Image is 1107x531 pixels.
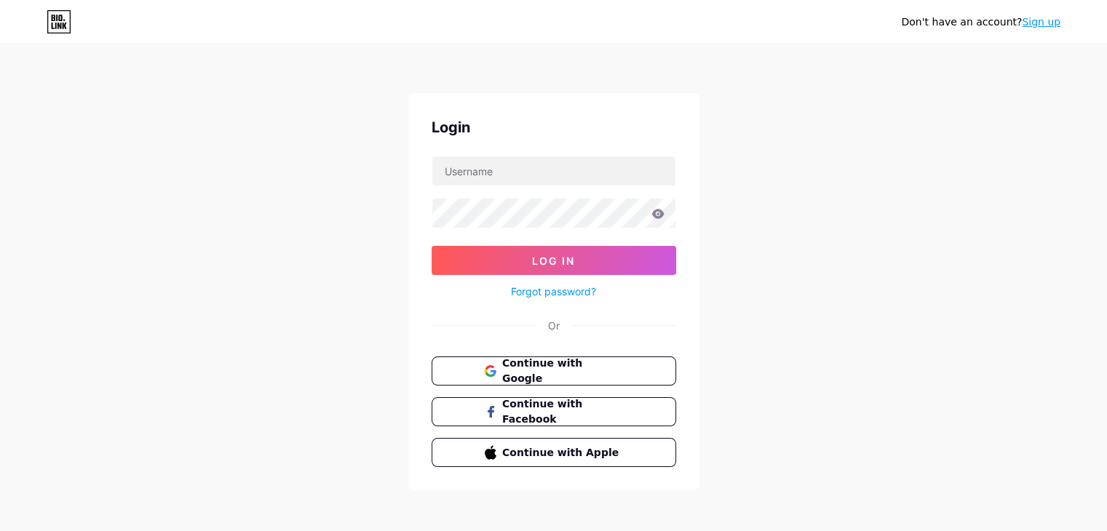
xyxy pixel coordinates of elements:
[432,438,676,467] button: Continue with Apple
[502,445,622,460] span: Continue with Apple
[432,116,676,138] div: Login
[548,318,560,333] div: Or
[502,356,622,386] span: Continue with Google
[1022,16,1060,28] a: Sign up
[901,15,1060,30] div: Don't have an account?
[432,397,676,426] button: Continue with Facebook
[532,255,575,267] span: Log In
[502,396,622,427] span: Continue with Facebook
[432,356,676,386] button: Continue with Google
[432,156,675,185] input: Username
[432,246,676,275] button: Log In
[511,284,596,299] a: Forgot password?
